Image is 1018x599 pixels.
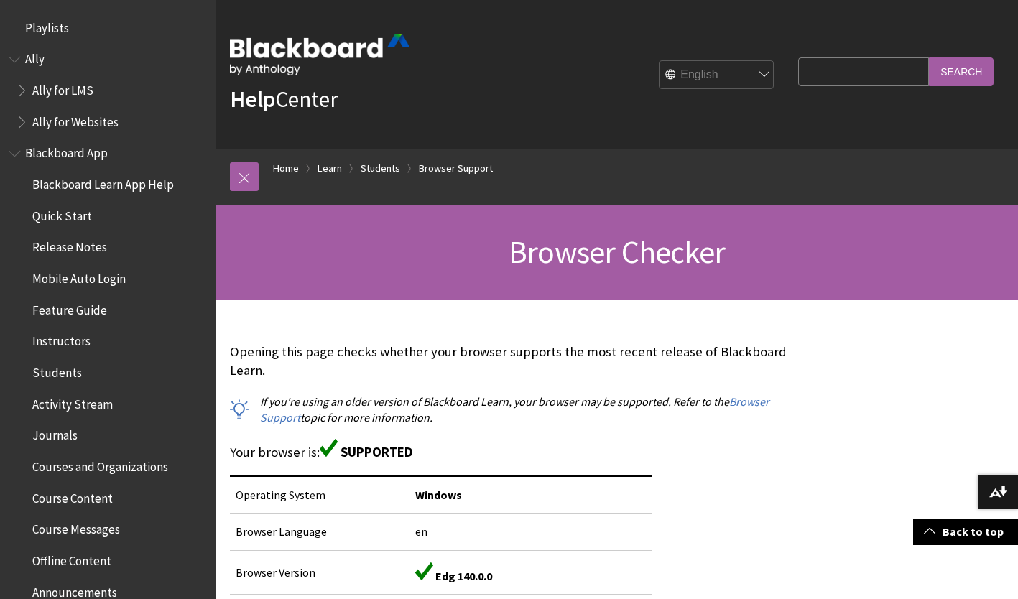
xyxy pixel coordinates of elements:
[230,514,409,550] td: Browser Language
[32,392,113,412] span: Activity Stream
[32,78,93,98] span: Ally for LMS
[929,57,994,85] input: Search
[509,232,725,271] span: Browser Checker
[660,61,774,90] select: Site Language Selector
[9,16,207,40] nav: Book outline for Playlists
[415,524,427,539] span: en
[230,85,338,113] a: HelpCenter
[230,394,791,426] p: If you're using an older version of Blackboard Learn, your browser may be supported. Refer to the...
[273,159,299,177] a: Home
[32,204,92,223] span: Quick Start
[9,47,207,134] nav: Book outline for Anthology Ally Help
[32,330,91,349] span: Instructors
[260,394,769,425] a: Browser Support
[230,439,791,462] p: Your browser is:
[419,159,493,177] a: Browser Support
[32,486,113,506] span: Course Content
[32,298,107,317] span: Feature Guide
[32,455,168,474] span: Courses and Organizations
[341,444,413,460] span: SUPPORTED
[361,159,400,177] a: Students
[318,159,342,177] a: Learn
[415,562,433,580] img: Green supported icon
[230,85,275,113] strong: Help
[32,549,111,568] span: Offline Content
[435,569,492,583] span: Edg 140.0.0
[32,266,126,286] span: Mobile Auto Login
[25,47,45,67] span: Ally
[230,34,409,75] img: Blackboard by Anthology
[32,236,107,255] span: Release Notes
[230,476,409,514] td: Operating System
[230,550,409,594] td: Browser Version
[32,518,120,537] span: Course Messages
[415,488,462,502] span: Windows
[230,343,791,380] p: Opening this page checks whether your browser supports the most recent release of Blackboard Learn.
[25,16,69,35] span: Playlists
[913,519,1018,545] a: Back to top
[25,141,108,161] span: Blackboard App
[320,439,338,457] img: Green supported icon
[32,172,174,192] span: Blackboard Learn App Help
[32,110,119,129] span: Ally for Websites
[32,361,82,380] span: Students
[32,424,78,443] span: Journals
